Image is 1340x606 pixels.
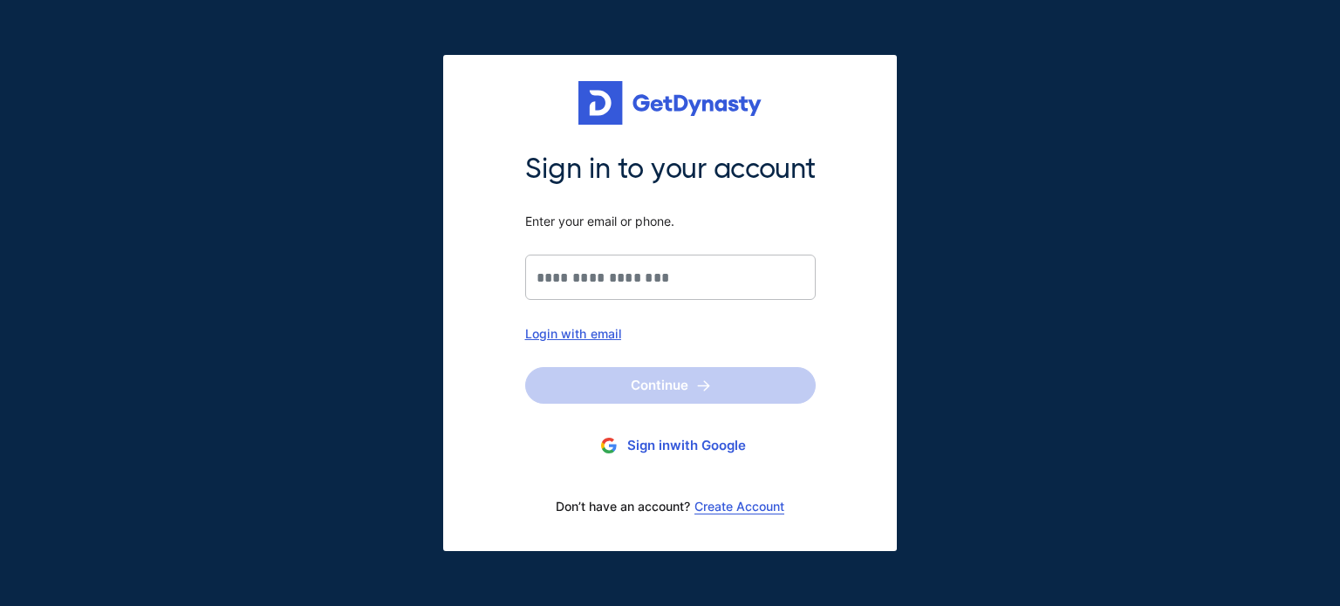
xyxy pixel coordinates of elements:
[525,151,816,187] span: Sign in to your account
[525,430,816,462] button: Sign inwith Google
[525,214,816,229] span: Enter your email or phone.
[525,488,816,525] div: Don’t have an account?
[578,81,762,125] img: Get started for free with Dynasty Trust Company
[525,326,816,341] div: Login with email
[694,500,784,514] a: Create Account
